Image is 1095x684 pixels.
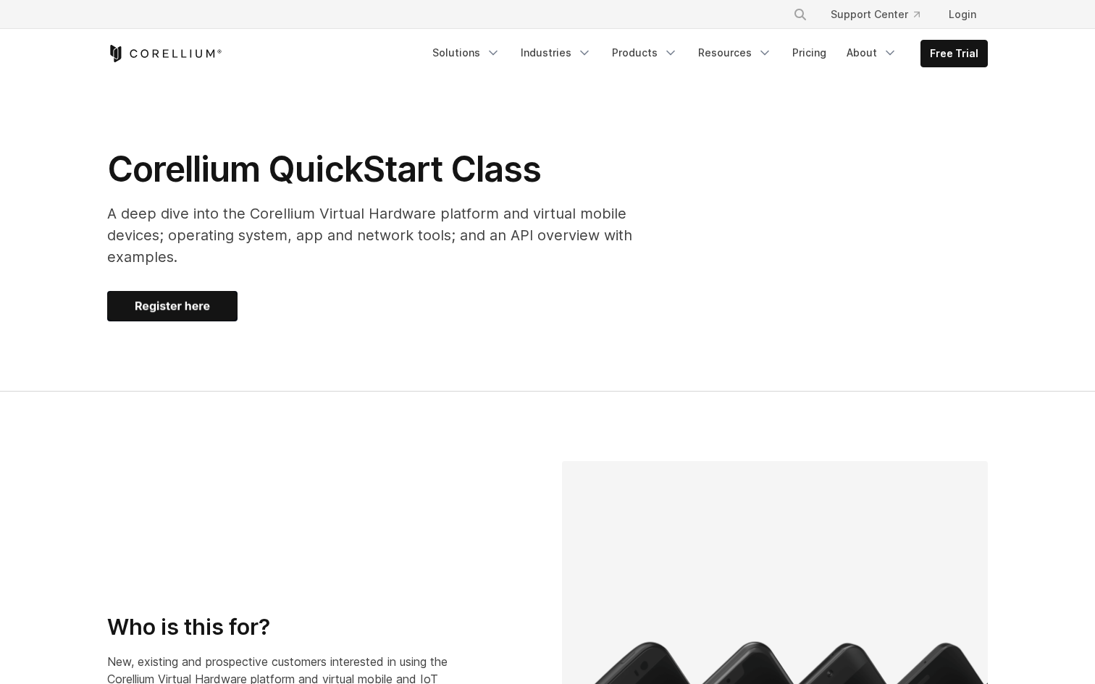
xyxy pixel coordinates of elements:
[937,1,988,28] a: Login
[603,40,687,66] a: Products
[107,45,222,62] a: Corellium Home
[784,40,835,66] a: Pricing
[787,1,813,28] button: Search
[107,614,478,641] h3: Who is this for?
[921,41,987,67] a: Free Trial
[838,40,906,66] a: About
[424,40,988,67] div: Navigation Menu
[819,1,931,28] a: Support Center
[689,40,781,66] a: Resources
[107,148,687,191] h1: Corellium QuickStart Class
[107,291,238,321] img: Register here
[424,40,509,66] a: Solutions
[512,40,600,66] a: Industries
[776,1,988,28] div: Navigation Menu
[107,203,687,268] p: A deep dive into the Corellium Virtual Hardware platform and virtual mobile devices; operating sy...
